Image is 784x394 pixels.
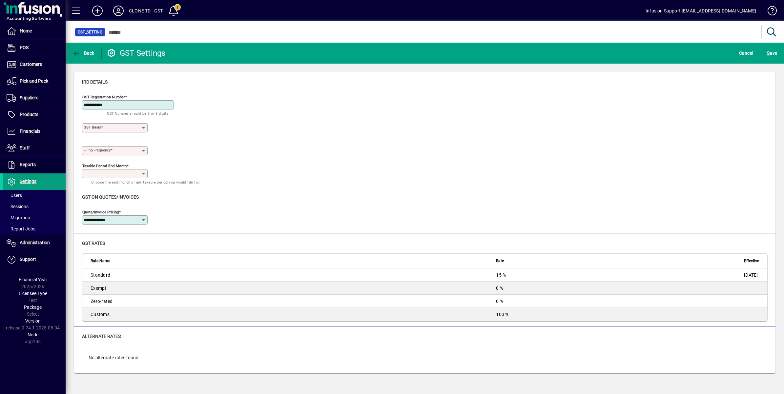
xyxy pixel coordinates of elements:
span: Version [25,318,41,324]
span: Home [20,28,32,33]
span: GST_SETTING [78,29,102,35]
a: Support [3,251,66,268]
span: Package [24,305,42,310]
span: Sessions [7,204,29,209]
span: GST rates [82,241,105,246]
span: Staff [20,145,30,150]
span: Rate [496,257,504,265]
app-page-header-button: Back [66,47,102,59]
mat-label: GST Registration Number [82,95,125,99]
span: Effective [744,257,759,265]
a: Pick and Pack [3,73,66,89]
span: Rate Name [91,257,110,265]
a: Financials [3,123,66,140]
span: Back [72,50,94,56]
div: 0 % [496,285,736,291]
span: Cancel [739,48,753,58]
mat-label: Filing frequency [84,148,111,152]
div: No alternate rates found [82,348,768,368]
span: POS [20,45,29,50]
a: Customers [3,56,66,73]
span: Users [7,193,22,198]
div: Infusion Support [EMAIL_ADDRESS][DOMAIN_NAME] [646,6,756,16]
span: Pick and Pack [20,78,48,84]
mat-label: Quote/Invoice pricing [82,210,119,214]
button: Save [765,47,779,59]
a: Staff [3,140,66,156]
span: Licensee Type [19,291,47,296]
span: Migration [7,215,30,220]
button: Cancel [737,47,755,59]
a: Administration [3,235,66,251]
button: Add [87,5,108,17]
a: Home [3,23,66,39]
div: 100 % [496,311,736,318]
a: POS [3,40,66,56]
span: Support [20,257,36,262]
div: CLONE TD - GST [129,6,163,16]
div: 15 % [496,272,736,278]
a: Reports [3,157,66,173]
span: Node [28,332,38,337]
span: Suppliers [20,95,38,100]
span: Reports [20,162,36,167]
div: Exempt [91,285,488,291]
span: GST on quotes/invoices [82,194,139,200]
span: IRD details [82,79,108,85]
span: Products [20,112,38,117]
a: Report Jobs [3,223,66,234]
a: Products [3,107,66,123]
span: Administration [20,240,50,245]
mat-label: GST Basis [84,125,101,129]
div: Standard [91,272,488,278]
div: 0 % [496,298,736,305]
mat-hint: GST Number should be 8 or 9 digits [107,109,169,117]
span: Financial Year [19,277,47,282]
span: Settings [20,179,36,184]
a: Users [3,190,66,201]
a: Sessions [3,201,66,212]
button: Back [71,47,96,59]
a: Suppliers [3,90,66,106]
button: Profile [108,5,129,17]
span: Customers [20,62,42,67]
span: [DATE] [744,272,758,278]
div: GST Settings [107,48,166,58]
div: Zero-rated [91,298,488,305]
mat-label: Taxable period end month [82,164,127,168]
span: ave [767,48,777,58]
div: Customs [91,311,488,318]
span: Report Jobs [7,226,35,231]
a: Migration [3,212,66,223]
a: Knowledge Base [763,1,776,23]
span: S [767,50,770,56]
mat-hint: Choose the end month of any taxable period you would file for. [91,178,200,186]
span: Financials [20,128,40,134]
